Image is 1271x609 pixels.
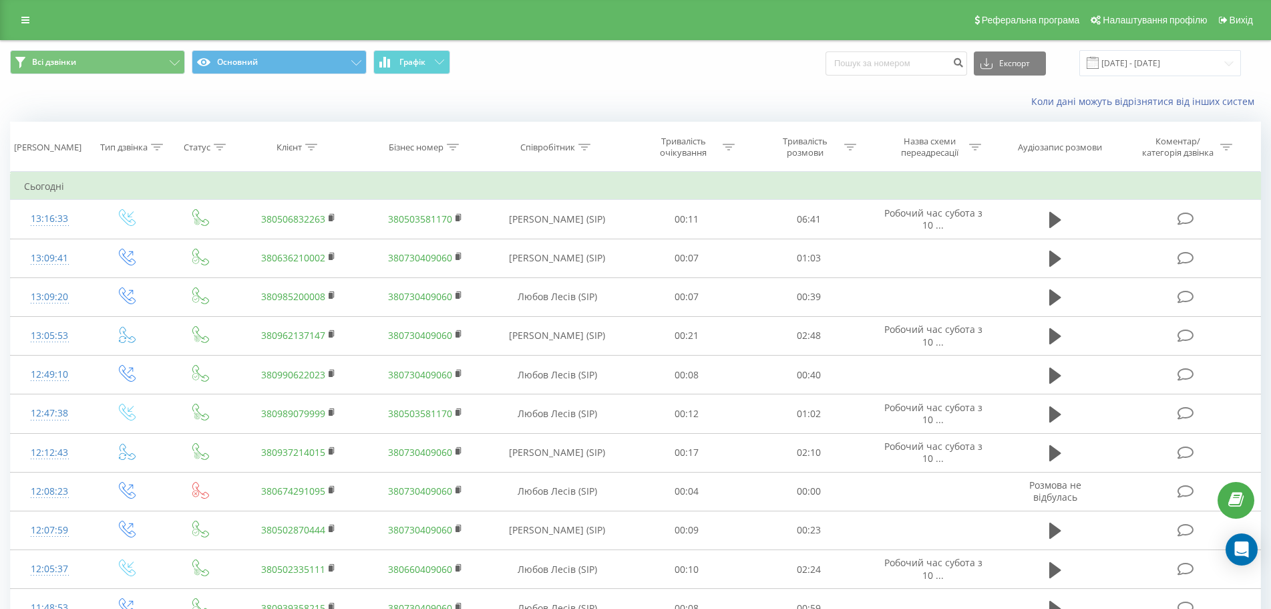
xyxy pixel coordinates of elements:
td: 00:40 [747,356,870,394]
div: 13:09:41 [24,245,75,271]
a: 380730409060 [388,290,452,303]
a: 380502870444 [261,523,325,536]
span: Робочий час субота з 10 ... [884,440,982,465]
div: Аудіозапис розмови [1018,142,1102,153]
td: Любов Лесів (SIP) [489,472,626,511]
a: 380989079999 [261,407,325,420]
td: 00:11 [626,200,748,239]
a: 380730409060 [388,251,452,264]
div: Тривалість очікування [648,136,719,158]
td: 02:10 [747,433,870,472]
div: Статус [184,142,210,153]
td: [PERSON_NAME] (SIP) [489,316,626,355]
a: 380503581170 [388,213,452,225]
span: Графік [399,57,425,67]
td: 00:21 [626,316,748,355]
a: 380730409060 [388,329,452,342]
input: Пошук за номером [826,51,967,76]
td: 00:00 [747,472,870,511]
div: Співробітник [520,142,575,153]
span: Робочий час субота з 10 ... [884,323,982,348]
span: Всі дзвінки [32,57,76,68]
a: 380502335111 [261,563,325,576]
span: Налаштування профілю [1103,15,1207,25]
td: 00:23 [747,511,870,550]
a: Коли дані можуть відрізнятися вiд інших систем [1031,95,1261,108]
a: 380506832263 [261,213,325,225]
div: 12:49:10 [24,362,75,388]
div: 12:05:37 [24,556,75,582]
div: Тип дзвінка [100,142,148,153]
button: Експорт [974,51,1046,76]
span: Робочий час субота з 10 ... [884,401,982,426]
span: Реферальна програма [982,15,1080,25]
td: 02:48 [747,316,870,355]
td: 06:41 [747,200,870,239]
div: Назва схеми переадресації [894,136,966,158]
span: Розмова не відбулась [1029,479,1081,503]
td: Сьогодні [11,173,1261,200]
span: Робочий час субота з 10 ... [884,207,982,231]
div: Коментар/категорія дзвінка [1139,136,1217,158]
div: 13:09:20 [24,284,75,310]
div: 12:07:59 [24,517,75,543]
td: Любов Лесів (SIP) [489,550,626,589]
td: Любов Лесів (SIP) [489,277,626,316]
a: 380503581170 [388,407,452,420]
a: 380990622023 [261,368,325,381]
td: 00:07 [626,239,748,277]
td: 00:04 [626,472,748,511]
td: 01:03 [747,239,870,277]
td: 00:39 [747,277,870,316]
td: 00:17 [626,433,748,472]
td: [PERSON_NAME] (SIP) [489,433,626,472]
div: Open Intercom Messenger [1226,533,1258,566]
a: 380962137147 [261,329,325,342]
td: Любов Лесів (SIP) [489,356,626,394]
td: 01:02 [747,394,870,433]
td: 00:10 [626,550,748,589]
a: 380674291095 [261,485,325,497]
a: 380730409060 [388,368,452,381]
div: 12:08:23 [24,479,75,505]
div: 13:16:33 [24,206,75,232]
a: 380660409060 [388,563,452,576]
td: [PERSON_NAME] (SIP) [489,511,626,550]
div: 13:05:53 [24,323,75,349]
td: [PERSON_NAME] (SIP) [489,239,626,277]
span: Робочий час субота з 10 ... [884,556,982,581]
a: 380937214015 [261,446,325,459]
td: 00:12 [626,394,748,433]
button: Графік [373,50,450,74]
a: 380730409060 [388,446,452,459]
div: 12:12:43 [24,440,75,466]
button: Всі дзвінки [10,50,185,74]
span: Вихід [1230,15,1253,25]
a: 380636210002 [261,251,325,264]
td: 00:08 [626,356,748,394]
div: [PERSON_NAME] [14,142,81,153]
div: Тривалість розмови [769,136,841,158]
div: 12:47:38 [24,400,75,427]
a: 380985200008 [261,290,325,303]
button: Основний [192,50,367,74]
td: [PERSON_NAME] (SIP) [489,200,626,239]
div: Бізнес номер [389,142,443,153]
div: Клієнт [277,142,302,153]
td: Любов Лесів (SIP) [489,394,626,433]
td: 02:24 [747,550,870,589]
a: 380730409060 [388,523,452,536]
a: 380730409060 [388,485,452,497]
td: 00:07 [626,277,748,316]
td: 00:09 [626,511,748,550]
